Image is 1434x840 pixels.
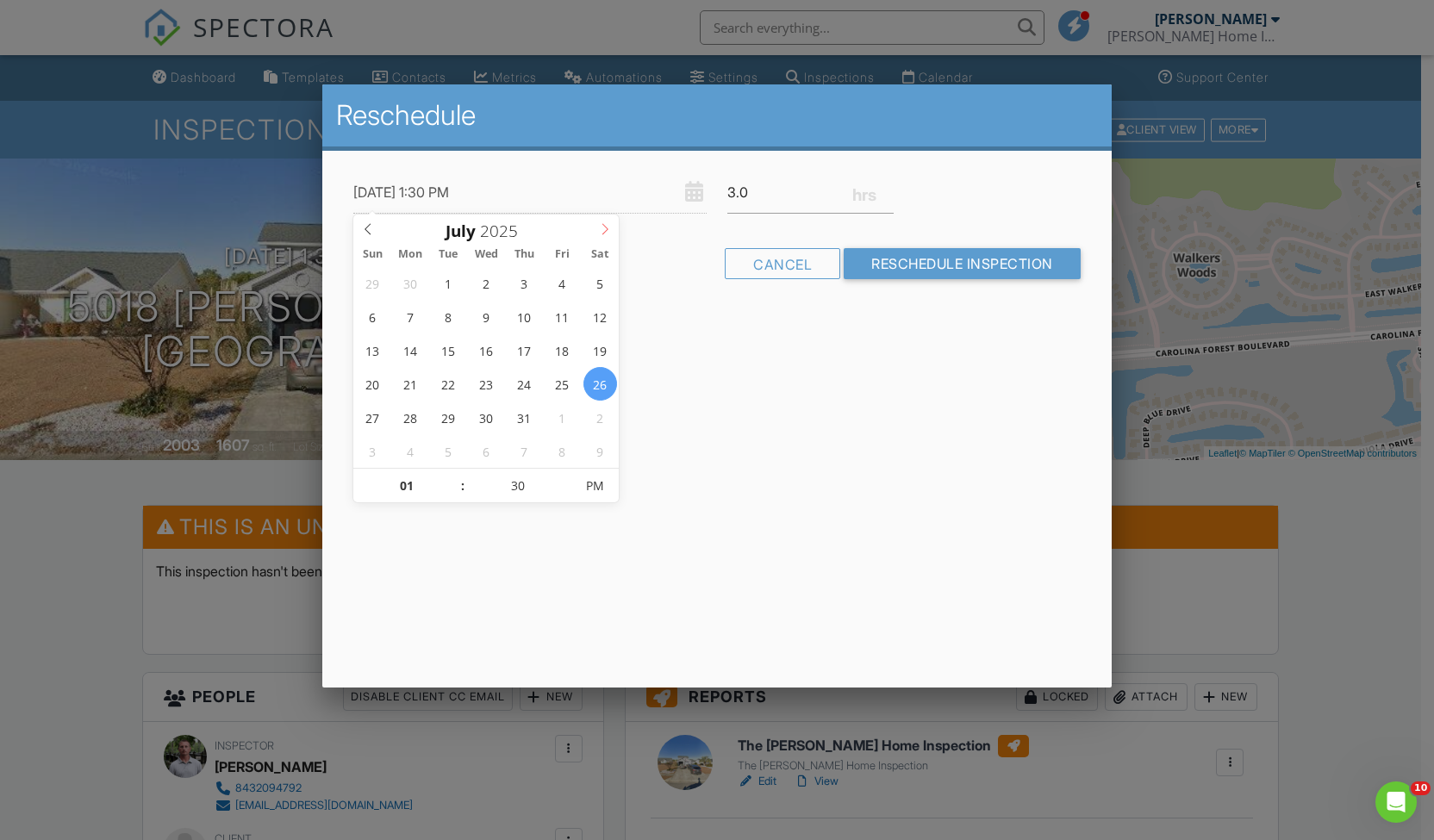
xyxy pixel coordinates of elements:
span: July 11, 2025 [546,300,579,333]
span: July 26, 2025 [583,367,617,401]
span: Sun [353,249,391,260]
span: July 24, 2025 [508,367,541,401]
span: July 18, 2025 [546,333,579,367]
span: Scroll to increment [446,223,476,240]
span: July 3, 2025 [508,266,541,300]
span: July 9, 2025 [470,300,503,333]
span: August 2, 2025 [583,401,617,434]
input: Scroll to increment [353,469,459,503]
div: Cancel [725,248,840,279]
span: July 25, 2025 [546,367,579,401]
span: August 6, 2025 [470,434,503,468]
span: July 31, 2025 [508,401,541,434]
span: August 1, 2025 [546,401,579,434]
span: July 21, 2025 [394,367,427,401]
span: July 19, 2025 [583,333,617,367]
span: July 22, 2025 [432,367,465,401]
span: Tue [429,249,467,260]
input: Scroll to increment [476,220,533,242]
span: July 12, 2025 [583,300,617,333]
span: August 3, 2025 [356,434,390,468]
span: August 8, 2025 [546,434,579,468]
span: July 29, 2025 [432,401,465,434]
span: July 30, 2025 [470,401,503,434]
span: July 6, 2025 [356,300,390,333]
span: August 7, 2025 [508,434,541,468]
span: August 9, 2025 [583,434,617,468]
span: July 23, 2025 [470,367,503,401]
h2: Reschedule [336,98,1097,133]
span: Click to toggle [571,469,619,503]
span: July 15, 2025 [432,333,465,367]
span: July 1, 2025 [432,266,465,300]
span: July 13, 2025 [356,333,390,367]
span: July 2, 2025 [470,266,503,300]
span: : [460,469,465,503]
span: June 30, 2025 [394,266,427,300]
span: July 27, 2025 [356,401,390,434]
span: Sat [581,249,619,260]
span: July 20, 2025 [356,367,390,401]
span: 10 [1411,781,1431,795]
span: July 4, 2025 [546,266,579,300]
iframe: Intercom live chat [1375,781,1417,823]
input: Reschedule Inspection [844,248,1081,279]
span: July 17, 2025 [508,333,541,367]
span: July 28, 2025 [394,401,427,434]
span: July 8, 2025 [432,300,465,333]
span: June 29, 2025 [356,266,390,300]
span: July 16, 2025 [470,333,503,367]
span: August 5, 2025 [432,434,465,468]
span: July 5, 2025 [583,266,617,300]
span: Mon [391,249,429,260]
span: July 10, 2025 [508,300,541,333]
span: July 14, 2025 [394,333,427,367]
span: Thu [505,249,543,260]
span: Fri [543,249,581,260]
span: Wed [467,249,505,260]
input: Scroll to increment [465,469,571,503]
span: July 7, 2025 [394,300,427,333]
span: August 4, 2025 [394,434,427,468]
